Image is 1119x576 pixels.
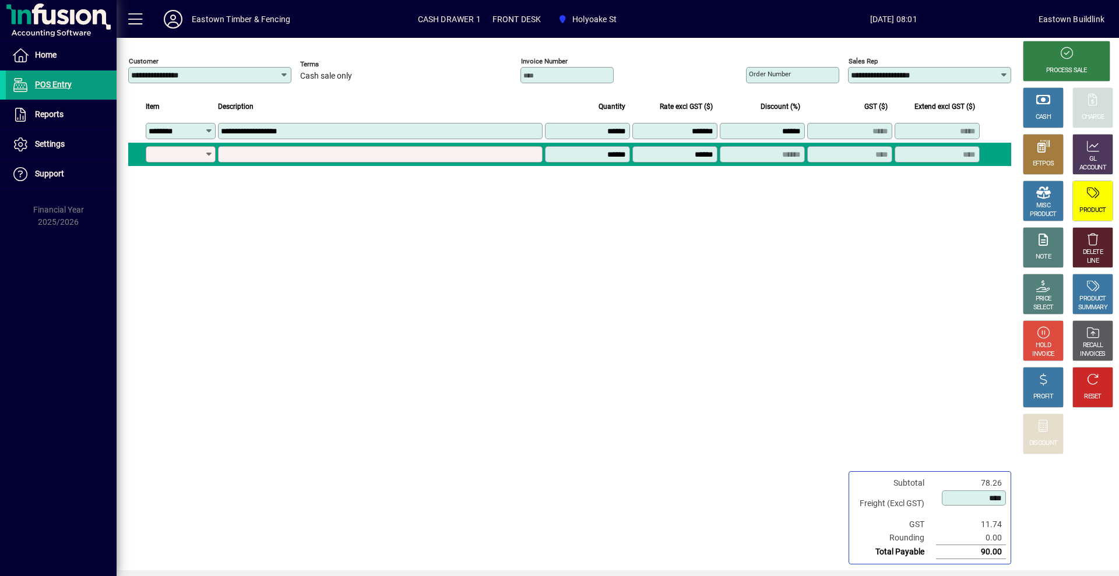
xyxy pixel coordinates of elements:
div: PRICE [1036,295,1051,303]
a: Settings [6,130,117,159]
div: PROCESS SALE [1046,66,1087,75]
div: DISCOUNT [1029,439,1057,448]
span: Rate excl GST ($) [660,100,713,113]
div: PRODUCT [1030,210,1056,219]
td: 0.00 [936,531,1006,545]
span: Holyoake St [572,10,617,29]
span: Settings [35,139,65,149]
span: Terms [300,61,370,68]
div: ACCOUNT [1079,164,1106,172]
div: INVOICE [1032,350,1054,359]
div: DELETE [1083,248,1103,257]
td: Freight (Excl GST) [854,490,936,518]
button: Profile [154,9,192,30]
div: EFTPOS [1033,160,1054,168]
div: PRODUCT [1079,206,1106,215]
span: CASH DRAWER 1 [418,10,481,29]
td: 78.26 [936,476,1006,490]
span: Extend excl GST ($) [914,100,975,113]
td: Total Payable [854,545,936,559]
a: Home [6,41,117,70]
span: Reports [35,109,64,119]
div: RESET [1084,393,1102,401]
td: Subtotal [854,476,936,490]
td: GST [854,518,936,531]
div: MISC [1036,202,1050,210]
div: SUMMARY [1078,303,1107,312]
span: Home [35,50,57,59]
span: Item [146,100,160,113]
div: PROFIT [1033,393,1053,401]
span: [DATE] 08:01 [748,10,1039,29]
td: Rounding [854,531,936,545]
span: Description [218,100,254,113]
div: PRODUCT [1079,295,1106,303]
mat-label: Sales rep [849,57,878,65]
span: GST ($) [864,100,888,113]
td: 11.74 [936,518,1006,531]
div: CASH [1036,113,1051,122]
td: 90.00 [936,545,1006,559]
a: Support [6,160,117,189]
span: Discount (%) [761,100,800,113]
div: SELECT [1033,303,1054,312]
div: Eastown Timber & Fencing [192,10,290,29]
span: Holyoake St [553,9,621,30]
span: Cash sale only [300,72,352,81]
mat-label: Customer [129,57,159,65]
div: CHARGE [1082,113,1104,122]
div: GL [1089,155,1097,164]
div: INVOICES [1080,350,1105,359]
a: Reports [6,100,117,129]
span: Quantity [599,100,625,113]
div: Eastown Buildlink [1039,10,1104,29]
mat-label: Invoice number [521,57,568,65]
span: FRONT DESK [492,10,541,29]
span: Support [35,169,64,178]
div: HOLD [1036,341,1051,350]
div: NOTE [1036,253,1051,262]
div: RECALL [1083,341,1103,350]
span: POS Entry [35,80,72,89]
div: LINE [1087,257,1099,266]
mat-label: Order number [749,70,791,78]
